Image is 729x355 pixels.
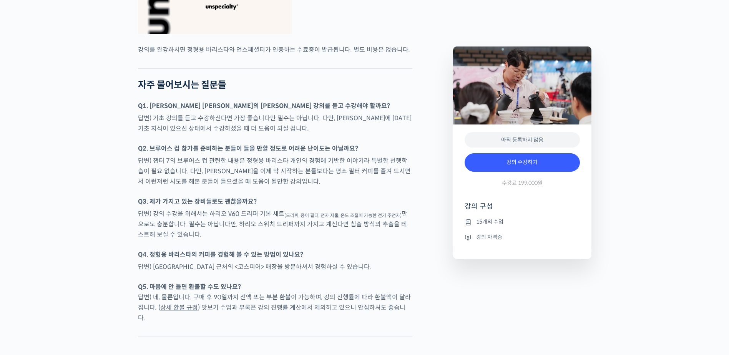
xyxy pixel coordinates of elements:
[138,197,257,206] strong: Q3. 제가 가지고 있는 장비들로도 괜찮을까요?
[70,255,80,262] span: 대화
[51,244,99,263] a: 대화
[465,153,580,172] a: 강의 수강하기
[99,244,148,263] a: 설정
[502,179,543,187] span: 수강료 199,000원
[2,244,51,263] a: 홈
[138,45,412,55] p: 강의를 완강하시면 정형용 바리스타와 언스페셜티가 인증하는 수료증이 발급됩니다. 별도 비용은 없습니다.
[24,255,29,261] span: 홈
[138,144,358,153] strong: Q2. 브루어스 컵 참가를 준비하는 분들이 들을 만할 정도로 어려운 난이도는 아닐까요?
[119,255,128,261] span: 설정
[465,217,580,227] li: 15개의 수업
[138,283,241,291] strong: Q5. 마음에 안 들면 환불할 수도 있나요?
[138,102,390,110] strong: Q1. [PERSON_NAME] [PERSON_NAME]의 [PERSON_NAME] 강의를 듣고 수강해야 할까요?
[465,132,580,148] div: 아직 등록하지 않음
[284,212,402,218] sub: (드리퍼, 종이 필터, 전자 저울, 온도 조절이 가능한 전기 주전자)
[138,209,412,240] p: 답변) 강의 수강을 위해서는 하리오 V60 드리퍼 기본 세트 만으로도 충분합니다. 필수는 아닙니다만, 하리오 스위치 드리퍼까지 가지고 계신다면 침출 방식의 추출을 테스트해 보...
[138,156,412,187] p: 답변) 챕터 7의 브루어스 컵 관련한 내용은 정형용 바리스타 개인의 경험에 기반한 이야기라 특별한 선행학습이 필요 없습니다. 다만, [PERSON_NAME]을 이제 막 시작하...
[138,79,226,91] strong: 자주 물어보시는 질문들
[138,282,412,323] p: 답변) 네, 물론입니다. 구매 후 90일까지 전액 또는 부분 환불이 가능하며, 강의 진행률에 따라 환불액이 달라집니다. ( ) 맛보기 수업과 부록은 강의 진행률 계산에서 제외...
[465,232,580,242] li: 강의 자격증
[138,262,412,272] p: 답변) [GEOGRAPHIC_DATA] 근처의 <코스피어> 매장을 방문하셔서 경험하실 수 있습니다.
[160,304,198,312] a: 상세 환불 규정
[138,250,303,259] strong: Q4. 정형용 바리스타의 커피를 경험해 볼 수 있는 방법이 있나요?
[138,113,412,134] p: 답변) 기초 강의를 듣고 수강하신다면 가장 좋습니다만 필수는 아닙니다. 다만, [PERSON_NAME]에 [DATE] 기초 지식이 있으신 상태에서 수강하셨을 때 더 도움이 되...
[465,202,580,217] h4: 강의 구성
